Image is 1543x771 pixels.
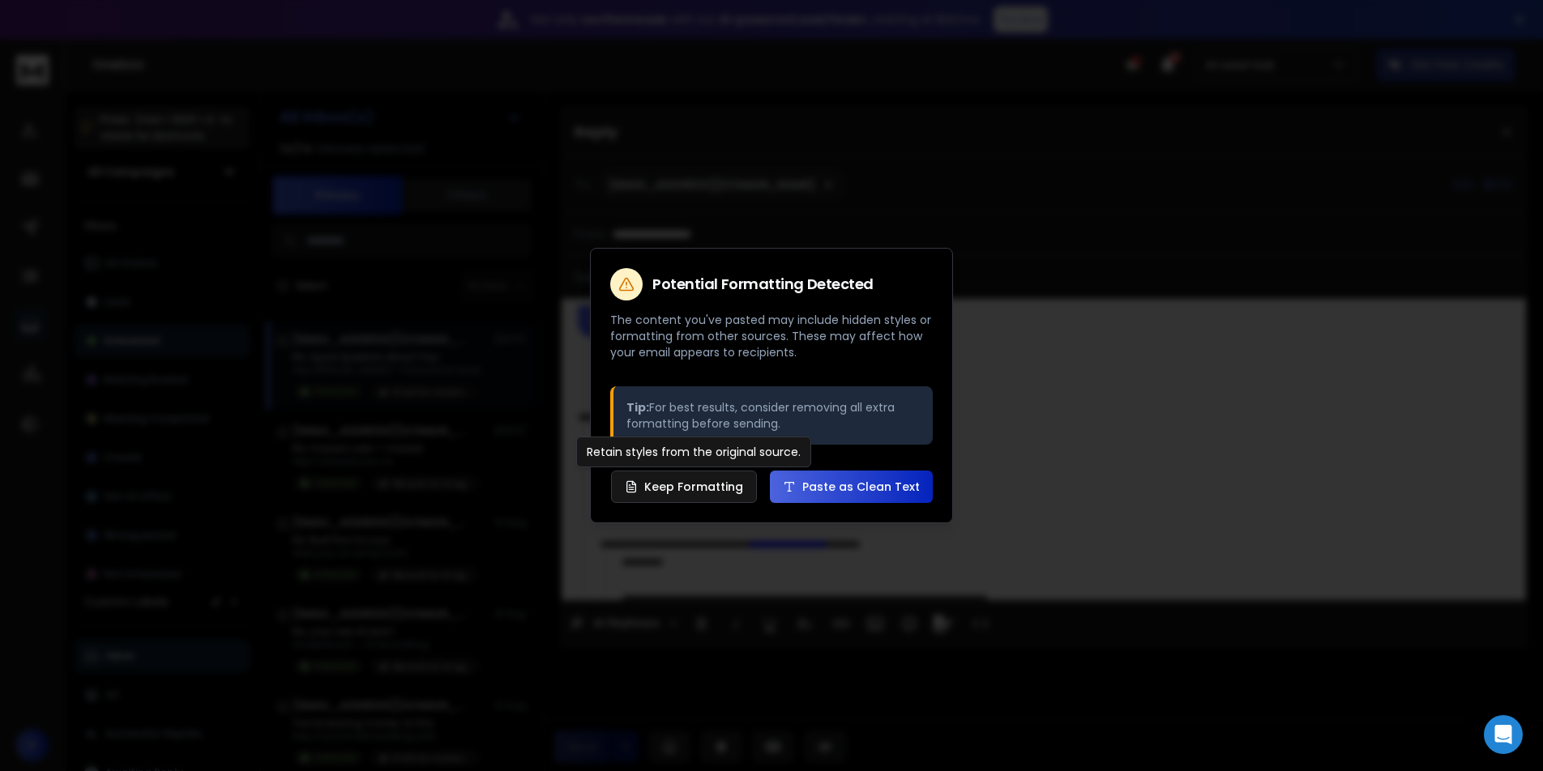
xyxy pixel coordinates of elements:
h2: Potential Formatting Detected [652,277,874,292]
p: The content you've pasted may include hidden styles or formatting from other sources. These may a... [610,312,933,360]
div: Retain styles from the original source. [576,437,811,467]
button: Paste as Clean Text [770,471,933,503]
div: Open Intercom Messenger [1484,715,1523,754]
p: For best results, consider removing all extra formatting before sending. [626,399,920,432]
strong: Tip: [626,399,649,415]
button: Keep Formatting [611,471,757,503]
